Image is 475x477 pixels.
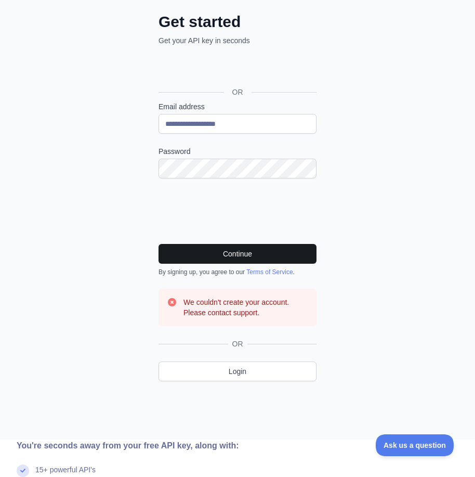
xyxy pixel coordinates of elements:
h3: We couldn't create your account. Please contact support. [183,297,308,318]
a: Terms of Service [246,268,293,276]
p: Get your API key in seconds [159,35,316,46]
iframe: reCAPTCHA [159,191,316,231]
span: OR [228,339,247,349]
iframe: Toggle Customer Support [376,434,454,456]
span: OR [224,87,252,97]
img: check mark [17,465,29,477]
h2: Get started [159,12,316,31]
label: Email address [159,101,316,112]
a: Login [159,362,316,381]
button: Continue [159,244,316,264]
label: Password [159,146,316,157]
iframe: Sign in with Google Button [153,57,320,80]
div: By signing up, you agree to our . [159,268,316,276]
div: You're seconds away from your free API key, along with: [17,440,336,452]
